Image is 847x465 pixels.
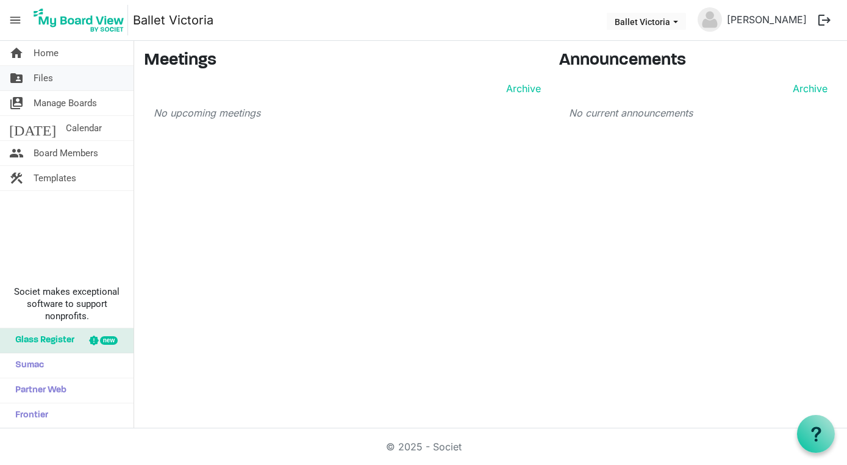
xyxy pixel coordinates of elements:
[34,41,59,65] span: Home
[722,7,812,32] a: [PERSON_NAME]
[698,7,722,32] img: no-profile-picture.svg
[66,116,102,140] span: Calendar
[34,91,97,115] span: Manage Boards
[9,91,24,115] span: switch_account
[9,166,24,190] span: construction
[9,328,74,353] span: Glass Register
[386,441,462,453] a: © 2025 - Societ
[34,66,53,90] span: Files
[154,106,541,120] p: No upcoming meetings
[9,41,24,65] span: home
[9,116,56,140] span: [DATE]
[559,51,837,71] h3: Announcements
[501,81,541,96] a: Archive
[144,51,541,71] h3: Meetings
[30,5,128,35] img: My Board View Logo
[133,8,213,32] a: Ballet Victoria
[100,336,118,345] div: new
[607,13,686,30] button: Ballet Victoria dropdownbutton
[34,166,76,190] span: Templates
[9,378,66,403] span: Partner Web
[9,66,24,90] span: folder_shared
[569,106,827,120] p: No current announcements
[9,353,44,378] span: Sumac
[5,286,128,322] span: Societ makes exceptional software to support nonprofits.
[9,141,24,165] span: people
[30,5,133,35] a: My Board View Logo
[4,9,27,32] span: menu
[34,141,98,165] span: Board Members
[812,7,837,33] button: logout
[9,403,48,428] span: Frontier
[788,81,827,96] a: Archive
